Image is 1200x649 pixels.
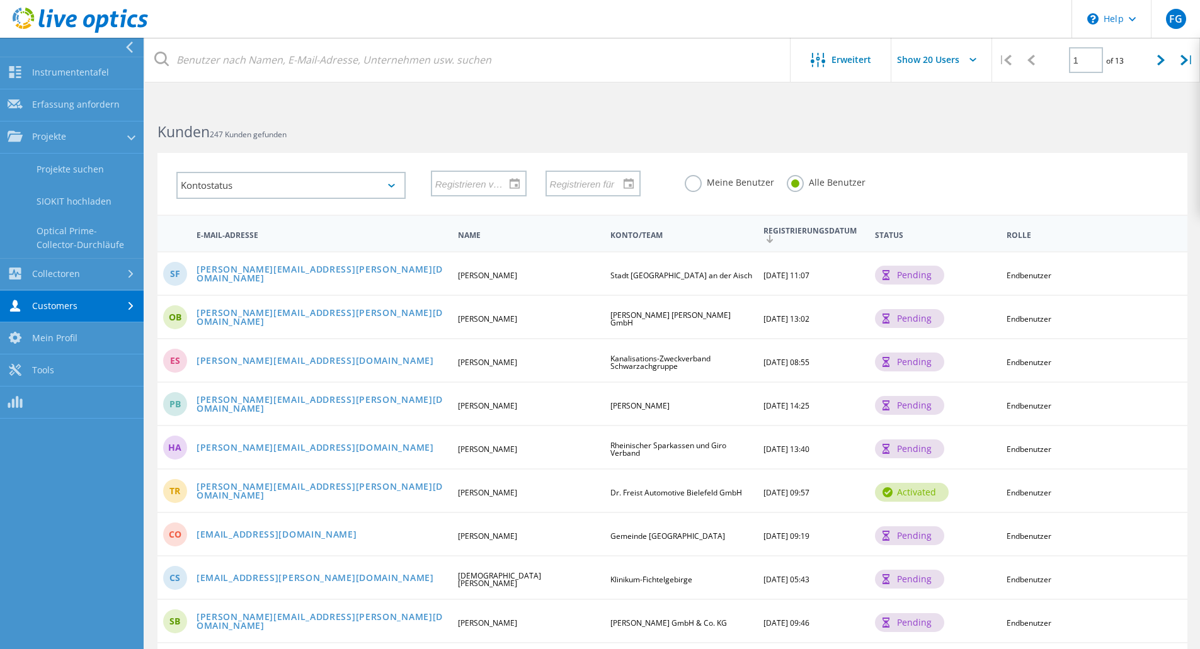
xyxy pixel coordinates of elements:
div: pending [875,353,944,371]
span: CS [169,573,180,582]
a: [PERSON_NAME][EMAIL_ADDRESS][PERSON_NAME][DOMAIN_NAME] [197,308,447,328]
a: [PERSON_NAME][EMAIL_ADDRESS][DOMAIN_NAME] [197,356,434,367]
span: Registrierungsdatum [763,227,864,243]
span: [DATE] 11:07 [763,270,809,281]
span: [DATE] 13:40 [763,444,809,454]
label: Meine Benutzer [685,175,774,187]
span: [PERSON_NAME] [458,400,517,411]
span: HA [168,443,181,452]
span: ES [170,356,180,365]
span: [DATE] 08:55 [763,357,809,368]
span: [PERSON_NAME] [610,400,670,411]
span: [DATE] 13:02 [763,313,809,324]
span: Endbenutzer [1007,574,1051,585]
span: Konto/Team [610,232,752,239]
div: pending [875,439,944,458]
span: [DEMOGRAPHIC_DATA][PERSON_NAME] [458,570,541,589]
span: [PERSON_NAME] [458,313,517,324]
input: Registrieren von [432,171,517,195]
a: [EMAIL_ADDRESS][DOMAIN_NAME] [197,530,357,541]
a: [PERSON_NAME][EMAIL_ADDRESS][PERSON_NAME][DOMAIN_NAME] [197,395,447,415]
span: Klinikum-Fichtelgebirge [610,574,692,585]
span: 247 Kunden gefunden [210,129,287,140]
span: Gemeinde [GEOGRAPHIC_DATA] [610,531,725,541]
span: Endbenutzer [1007,618,1051,628]
span: SB [169,617,180,626]
span: E-Mail-Adresse [197,232,447,239]
a: [PERSON_NAME][EMAIL_ADDRESS][PERSON_NAME][DOMAIN_NAME] [197,265,447,285]
div: pending [875,266,944,285]
span: Endbenutzer [1007,444,1051,454]
span: [DATE] 05:43 [763,574,809,585]
span: Endbenutzer [1007,270,1051,281]
div: pending [875,526,944,545]
div: Kontostatus [176,172,406,199]
b: Kunden [157,121,210,142]
a: [PERSON_NAME][EMAIL_ADDRESS][PERSON_NAME][DOMAIN_NAME] [197,482,447,502]
span: Endbenutzer [1007,531,1051,541]
span: FG [1169,14,1182,24]
span: Status [875,232,997,239]
span: Stadt [GEOGRAPHIC_DATA] an der Aisch [610,270,752,281]
div: pending [875,570,944,589]
div: pending [875,309,944,328]
span: [PERSON_NAME] [458,270,517,281]
a: [PERSON_NAME][EMAIL_ADDRESS][PERSON_NAME][DOMAIN_NAME] [197,612,447,632]
input: Benutzer nach Namen, E-Mail-Adresse, Unternehmen usw. suchen [145,38,791,82]
span: [DATE] 09:57 [763,487,809,498]
span: Dr. Freist Automotive Bielefeld GmbH [610,487,742,498]
input: Registrieren für [547,171,631,195]
a: [EMAIL_ADDRESS][PERSON_NAME][DOMAIN_NAME] [197,573,434,584]
span: TR [169,487,180,495]
span: [DATE] 09:19 [763,531,809,541]
span: Rheinischer Sparkassen und Giro Verband [610,440,726,458]
label: Alle Benutzer [787,175,866,187]
span: [PERSON_NAME] [PERSON_NAME] GmbH [610,310,731,328]
span: PB [169,400,181,409]
span: Erweitert [831,55,871,64]
a: Live Optics Dashboard [13,26,148,35]
span: Endbenutzer [1007,487,1051,498]
div: pending [875,613,944,632]
div: | [992,38,1018,82]
span: SF [170,269,180,278]
span: [PERSON_NAME] [458,357,517,368]
span: of 13 [1106,55,1124,66]
span: [PERSON_NAME] GmbH & Co. KG [610,618,727,628]
span: [PERSON_NAME] [458,618,517,628]
svg: \n [1087,13,1099,25]
span: [DATE] 09:46 [763,618,809,628]
a: [PERSON_NAME][EMAIL_ADDRESS][DOMAIN_NAME] [197,443,434,454]
div: pending [875,396,944,415]
span: Endbenutzer [1007,313,1051,324]
span: [DATE] 14:25 [763,400,809,411]
span: OB [169,313,181,322]
span: Kanalisations-Zweckverband Schwarzachgruppe [610,353,711,371]
div: activated [875,483,949,502]
span: Rolle [1007,232,1138,239]
span: [PERSON_NAME] [458,531,517,541]
span: Name [458,232,600,239]
span: [PERSON_NAME] [458,487,517,498]
span: [PERSON_NAME] [458,444,517,454]
span: Endbenutzer [1007,400,1051,411]
div: | [1174,38,1200,82]
span: Endbenutzer [1007,357,1051,368]
span: CO [169,530,181,539]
